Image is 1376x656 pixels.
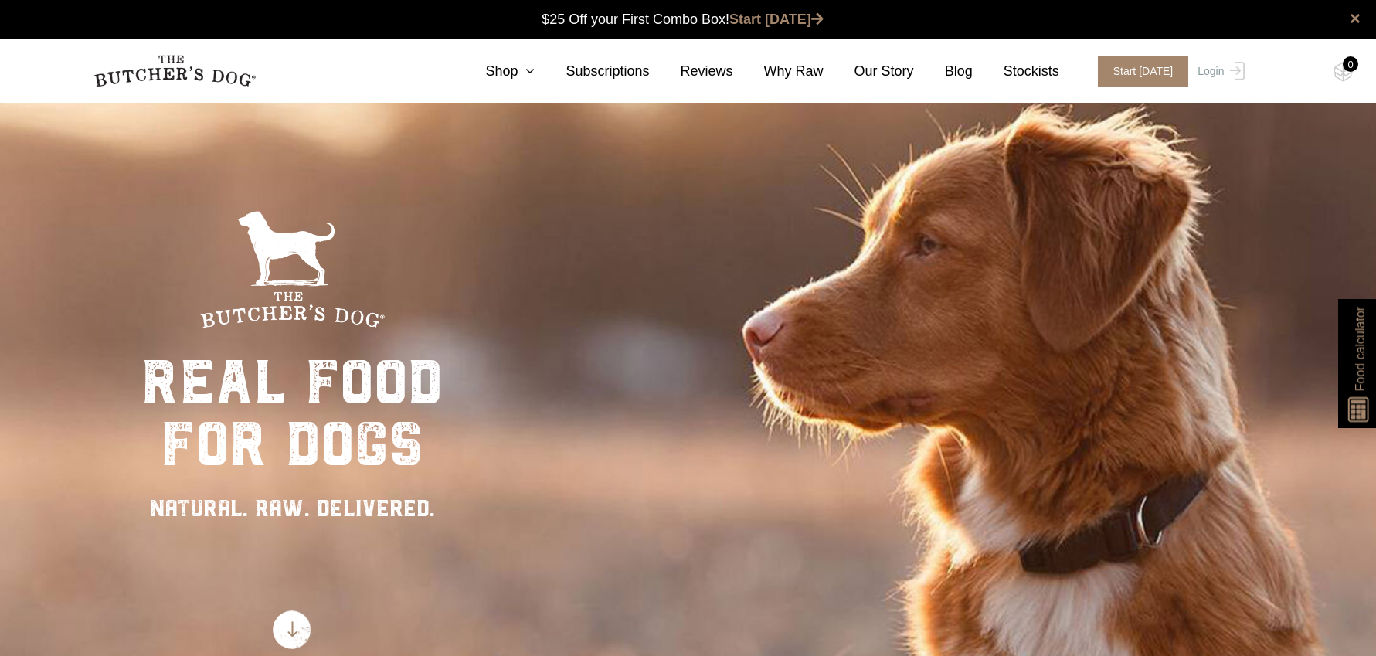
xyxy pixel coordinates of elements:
[973,61,1059,82] a: Stockists
[733,61,824,82] a: Why Raw
[1343,56,1358,72] div: 0
[1098,56,1189,87] span: Start [DATE]
[1350,9,1361,28] a: close
[535,61,649,82] a: Subscriptions
[729,12,824,27] a: Start [DATE]
[1082,56,1194,87] a: Start [DATE]
[650,61,733,82] a: Reviews
[824,61,914,82] a: Our Story
[1334,62,1353,82] img: TBD_Cart-Empty.png
[141,491,443,525] div: NATURAL. RAW. DELIVERED.
[454,61,535,82] a: Shop
[914,61,973,82] a: Blog
[1194,56,1244,87] a: Login
[141,352,443,475] div: real food for dogs
[1351,307,1369,391] span: Food calculator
